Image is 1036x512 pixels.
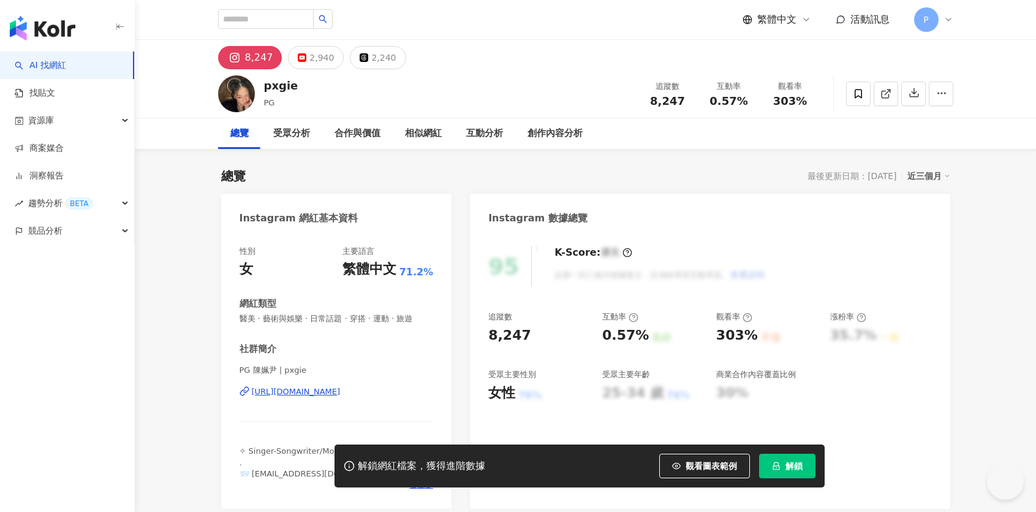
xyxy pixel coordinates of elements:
[264,78,298,93] div: pxgie
[245,49,273,66] div: 8,247
[650,94,685,107] span: 8,247
[759,454,815,478] button: 解鎖
[399,266,434,279] span: 71.2%
[785,461,803,471] span: 解鎖
[830,311,866,323] div: 漲粉率
[773,95,807,107] span: 303%
[767,80,814,93] div: 觀看率
[319,15,327,23] span: search
[907,168,950,184] div: 近三個月
[850,13,890,25] span: 活動訊息
[527,126,583,141] div: 創作內容分析
[659,454,750,478] button: 觀看圖表範例
[273,126,310,141] div: 受眾分析
[466,126,503,141] div: 互動分析
[28,217,62,245] span: 競品分析
[405,126,442,141] div: 相似網紅
[554,246,632,259] div: K-Score :
[230,126,249,141] div: 總覽
[716,311,752,323] div: 觀看率
[240,297,276,310] div: 網紅類型
[240,313,434,324] span: 醫美 · 藝術與娛樂 · 日常話題 · 穿搭 · 運動 · 旅遊
[15,199,23,208] span: rise
[218,75,255,112] img: KOL Avatar
[686,461,737,471] span: 觀看圖表範例
[602,369,650,380] div: 受眾主要年齡
[342,260,396,279] div: 繁體中文
[358,460,485,473] div: 解鎖網紅檔案，獲得進階數據
[240,260,253,279] div: 女
[264,98,275,107] span: PG
[240,386,434,397] a: [URL][DOMAIN_NAME]
[15,87,55,99] a: 找貼文
[371,49,396,66] div: 2,240
[15,142,64,155] a: 商案媒合
[240,246,255,257] div: 性別
[807,171,896,181] div: 最後更新日期：[DATE]
[28,107,54,134] span: 資源庫
[10,16,75,40] img: logo
[706,80,752,93] div: 互動率
[15,59,66,72] a: searchAI 找網紅
[309,49,334,66] div: 2,940
[65,197,93,210] div: BETA
[240,343,276,356] div: 社群簡介
[602,326,649,345] div: 0.57%
[488,212,588,225] div: Instagram 數據總覽
[602,311,638,323] div: 互動率
[288,46,344,69] button: 2,940
[757,13,796,26] span: 繁體中文
[488,311,512,323] div: 追蹤數
[716,369,796,380] div: 商業合作內容覆蓋比例
[221,167,246,185] div: 總覽
[28,189,93,217] span: 趨勢分析
[488,326,531,345] div: 8,247
[15,170,64,182] a: 洞察報告
[923,13,928,26] span: P
[335,126,380,141] div: 合作與價值
[488,384,515,403] div: 女性
[252,386,341,397] div: [URL][DOMAIN_NAME]
[772,462,781,470] span: lock
[645,80,691,93] div: 追蹤數
[350,46,406,69] button: 2,240
[240,365,434,376] span: PG 陳姵尹 | pxgie
[218,46,282,69] button: 8,247
[240,212,358,225] div: Instagram 網紅基本資料
[488,369,536,380] div: 受眾主要性別
[716,326,758,345] div: 303%
[709,95,747,107] span: 0.57%
[342,246,374,257] div: 主要語言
